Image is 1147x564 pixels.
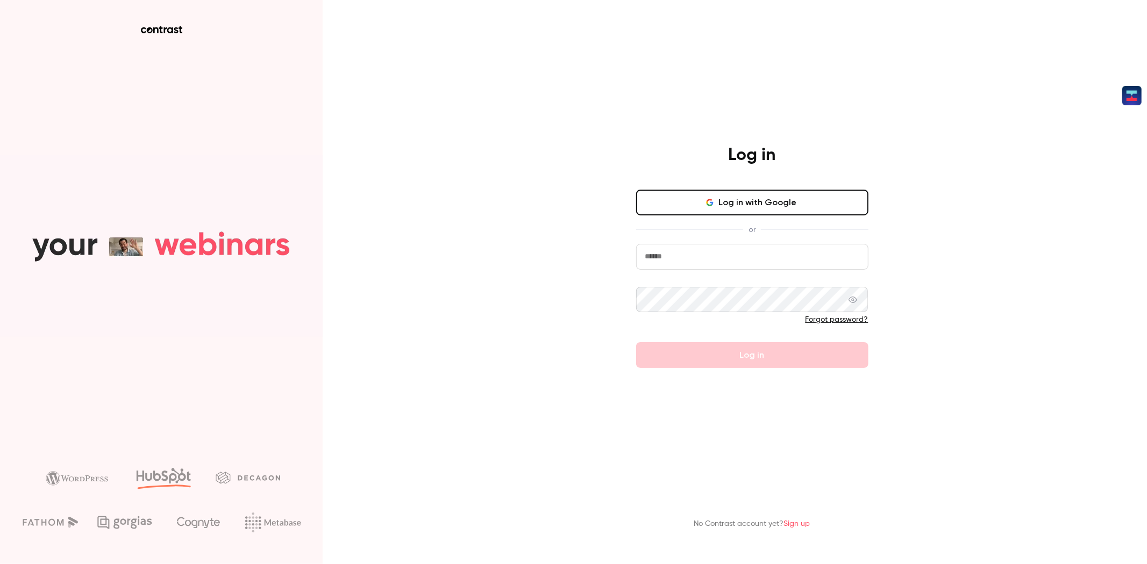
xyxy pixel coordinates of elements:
[743,224,761,235] span: or
[729,144,776,166] h4: Log in
[694,518,810,530] p: No Contrast account yet?
[216,472,280,483] img: decagon
[784,520,810,527] a: Sign up
[636,190,868,215] button: Log in with Google
[806,316,868,323] a: Forgot password?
